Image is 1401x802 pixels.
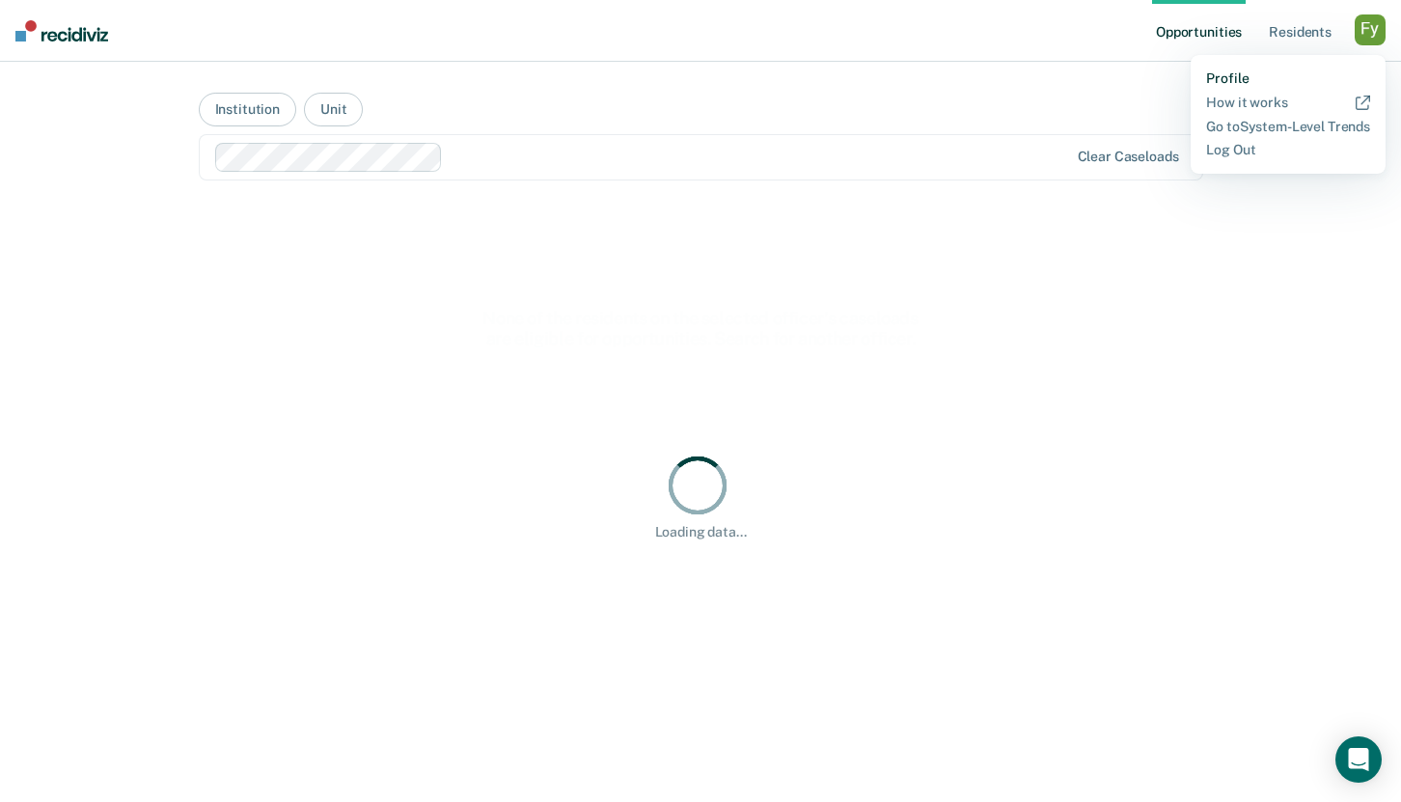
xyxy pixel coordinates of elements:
a: Profile [1206,70,1370,87]
div: Open Intercom Messenger [1335,736,1382,783]
a: Log Out [1206,142,1370,158]
a: How it works [1206,95,1370,111]
a: Go toSystem-Level Trends [1206,119,1370,135]
div: Clear caseloads [1078,149,1179,165]
button: Unit [304,93,363,126]
img: Recidiviz [15,20,108,41]
button: Institution [199,93,296,126]
div: Loading data... [655,524,747,540]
